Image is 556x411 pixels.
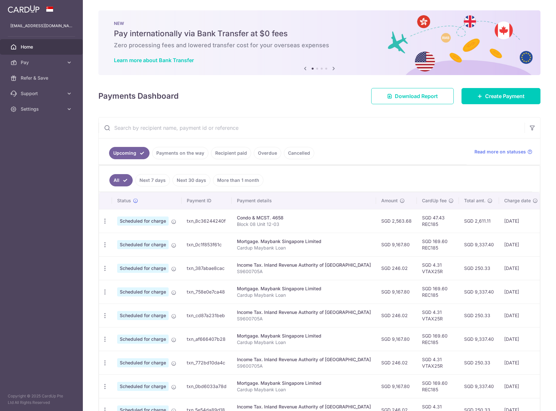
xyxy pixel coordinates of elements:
a: Overdue [254,147,281,159]
p: Cardup Maybank Loan [237,339,371,346]
span: Scheduled for charge [117,358,169,367]
td: SGD 250.33 [459,304,499,327]
td: SGD 246.02 [376,256,417,280]
div: Mortgage. Maybank Singapore Limited [237,238,371,245]
p: Cardup Maybank Loan [237,245,371,251]
a: Recipient paid [211,147,251,159]
td: txn_0c1f853f61c [182,233,232,256]
td: txn_387abae8cac [182,256,232,280]
span: Scheduled for charge [117,335,169,344]
a: Create Payment [461,88,540,104]
div: Mortgage. Maybank Singapore Limited [237,380,371,386]
a: More than 1 month [213,174,263,186]
a: Read more on statuses [474,149,532,155]
td: SGD 169.60 REC185 [417,233,459,256]
p: Block 08 Unit 12-03 [237,221,371,228]
span: Scheduled for charge [117,311,169,320]
div: Income Tax. Inland Revenue Authority of [GEOGRAPHIC_DATA] [237,262,371,268]
td: [DATE] [499,327,543,351]
span: Pay [21,59,63,66]
span: CardUp fee [422,197,447,204]
td: SGD 4.31 VTAX25R [417,304,459,327]
span: Home [21,44,63,50]
p: S9600705A [237,268,371,275]
img: Bank transfer banner [98,10,540,75]
td: txn_af666407b28 [182,327,232,351]
td: txn_8c36244240f [182,209,232,233]
td: SGD 9,337.40 [459,280,499,304]
a: Cancelled [284,147,314,159]
td: SGD 9,337.40 [459,374,499,398]
span: Amount [381,197,398,204]
span: Scheduled for charge [117,287,169,296]
div: Condo & MCST. 4658 [237,215,371,221]
span: Support [21,90,63,97]
td: SGD 246.02 [376,304,417,327]
input: Search by recipient name, payment id or reference [99,117,525,138]
a: Upcoming [109,147,150,159]
a: Payments on the way [152,147,208,159]
td: SGD 169.60 REC185 [417,374,459,398]
td: txn_758e0e7ca48 [182,280,232,304]
td: SGD 4.31 VTAX25R [417,351,459,374]
td: SGD 169.60 REC185 [417,280,459,304]
td: [DATE] [499,304,543,327]
span: Refer & Save [21,75,63,81]
span: Create Payment [485,92,525,100]
td: SGD 2,611.11 [459,209,499,233]
div: Mortgage. Maybank Singapore Limited [237,285,371,292]
div: Income Tax. Inland Revenue Authority of [GEOGRAPHIC_DATA] [237,404,371,410]
td: SGD 9,167.80 [376,233,417,256]
td: [DATE] [499,256,543,280]
span: Scheduled for charge [117,217,169,226]
td: [DATE] [499,280,543,304]
td: SGD 250.33 [459,351,499,374]
td: SGD 9,337.40 [459,327,499,351]
td: txn_772bd10da4c [182,351,232,374]
td: txn_cd87a231beb [182,304,232,327]
h4: Payments Dashboard [98,90,179,102]
td: SGD 169.60 REC185 [417,327,459,351]
span: Scheduled for charge [117,240,169,249]
td: [DATE] [499,233,543,256]
th: Payment details [232,192,376,209]
span: Scheduled for charge [117,382,169,391]
td: SGD 4.31 VTAX25R [417,256,459,280]
a: Next 30 days [172,174,210,186]
span: Read more on statuses [474,149,526,155]
td: SGD 9,337.40 [459,233,499,256]
td: [DATE] [499,351,543,374]
td: SGD 250.33 [459,256,499,280]
span: Settings [21,106,63,112]
td: SGD 47.43 REC185 [417,209,459,233]
td: txn_0bd6033a78d [182,374,232,398]
a: Next 7 days [135,174,170,186]
td: SGD 9,167.80 [376,327,417,351]
p: S9600705A [237,316,371,322]
td: SGD 246.02 [376,351,417,374]
p: Cardup Maybank Loan [237,292,371,298]
span: Status [117,197,131,204]
p: S9600705A [237,363,371,369]
p: Cardup Maybank Loan [237,386,371,393]
a: Download Report [371,88,454,104]
span: Total amt. [464,197,485,204]
div: Income Tax. Inland Revenue Authority of [GEOGRAPHIC_DATA] [237,356,371,363]
p: [EMAIL_ADDRESS][DOMAIN_NAME] [10,23,72,29]
h6: Zero processing fees and lowered transfer cost for your overseas expenses [114,41,525,49]
td: SGD 9,167.80 [376,280,417,304]
span: Scheduled for charge [117,264,169,273]
td: SGD 9,167.80 [376,374,417,398]
a: Learn more about Bank Transfer [114,57,194,63]
img: CardUp [8,5,39,13]
a: All [109,174,133,186]
td: SGD 2,563.68 [376,209,417,233]
td: [DATE] [499,374,543,398]
th: Payment ID [182,192,232,209]
span: Download Report [395,92,438,100]
div: Income Tax. Inland Revenue Authority of [GEOGRAPHIC_DATA] [237,309,371,316]
td: [DATE] [499,209,543,233]
span: Charge date [504,197,531,204]
div: Mortgage. Maybank Singapore Limited [237,333,371,339]
h5: Pay internationally via Bank Transfer at $0 fees [114,28,525,39]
